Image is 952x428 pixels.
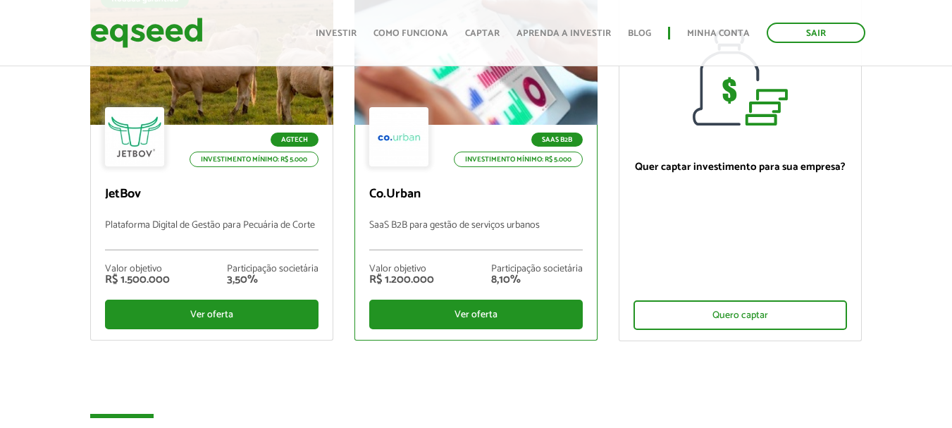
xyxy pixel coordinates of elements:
[491,264,583,274] div: Participação societária
[369,220,583,250] p: SaaS B2B para gestão de serviços urbanos
[90,14,203,51] img: EqSeed
[531,133,583,147] p: SaaS B2B
[105,300,319,329] div: Ver oferta
[105,264,170,274] div: Valor objetivo
[190,152,319,167] p: Investimento mínimo: R$ 5.000
[633,300,847,330] div: Quero captar
[271,133,319,147] p: Agtech
[227,264,319,274] div: Participação societária
[767,23,865,43] a: Sair
[687,29,750,38] a: Minha conta
[369,187,583,202] p: Co.Urban
[628,29,651,38] a: Blog
[369,300,583,329] div: Ver oferta
[369,264,434,274] div: Valor objetivo
[105,187,319,202] p: JetBov
[491,274,583,286] div: 8,10%
[227,274,319,286] div: 3,50%
[105,220,319,250] p: Plataforma Digital de Gestão para Pecuária de Corte
[373,29,448,38] a: Como funciona
[105,274,170,286] div: R$ 1.500.000
[633,161,847,173] p: Quer captar investimento para sua empresa?
[454,152,583,167] p: Investimento mínimo: R$ 5.000
[465,29,500,38] a: Captar
[369,274,434,286] div: R$ 1.200.000
[517,29,611,38] a: Aprenda a investir
[316,29,357,38] a: Investir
